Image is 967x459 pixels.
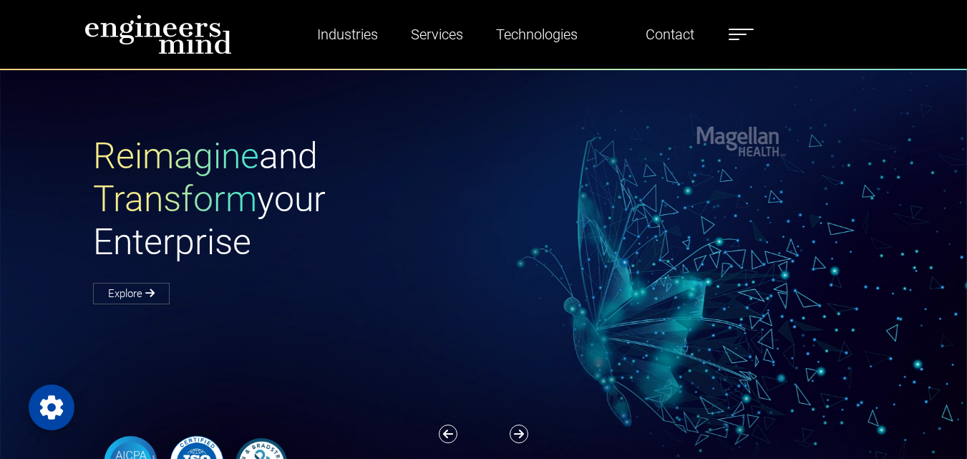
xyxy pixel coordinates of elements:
a: Explore [93,283,170,304]
span: Reimagine [93,135,259,177]
h1: and your Enterprise [93,135,484,264]
a: Services [405,18,469,51]
a: Technologies [490,18,583,51]
a: Industries [311,18,384,51]
span: Transform [93,178,257,220]
img: logo [84,14,232,54]
a: Contact [640,18,700,51]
